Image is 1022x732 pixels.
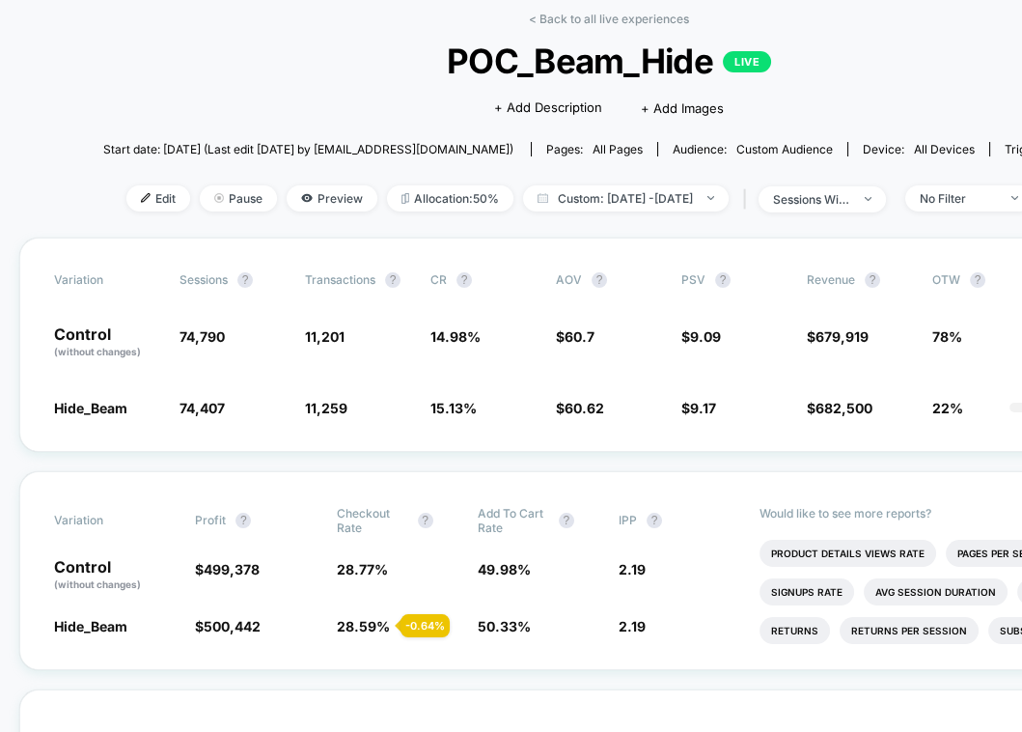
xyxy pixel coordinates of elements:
span: Custom Audience [736,142,833,156]
div: sessions with impression [773,192,850,207]
button: ? [715,272,731,288]
span: all devices [914,142,975,156]
a: < Back to all live experiences [529,12,689,26]
button: ? [385,272,401,288]
span: Sessions [180,272,228,287]
img: end [707,196,714,200]
span: $ [681,328,721,345]
span: 499,378 [204,561,260,577]
span: (without changes) [54,346,141,357]
button: ? [559,513,574,528]
button: ? [865,272,880,288]
span: 14.98 % [430,328,481,345]
span: 50.33 % [478,618,531,634]
span: 2.19 [619,561,646,577]
span: 679,919 [815,328,869,345]
button: ? [418,513,433,528]
span: 74,407 [180,400,225,416]
li: Avg Session Duration [864,578,1008,605]
span: 78% [932,328,962,345]
button: ? [592,272,607,288]
span: Start date: [DATE] (Last edit [DATE] by [EMAIL_ADDRESS][DOMAIN_NAME]) [103,142,513,156]
span: 60.7 [565,328,594,345]
span: Add To Cart Rate [478,506,549,535]
span: 60.62 [565,400,604,416]
span: 2.19 [619,618,646,634]
span: Variation [54,272,160,288]
span: Transactions [305,272,375,287]
span: all pages [593,142,643,156]
span: (without changes) [54,578,141,590]
div: Pages: [546,142,643,156]
li: Returns Per Session [840,617,979,644]
span: 11,259 [305,400,347,416]
span: 682,500 [815,400,872,416]
img: end [1011,196,1018,200]
span: | [738,185,759,213]
span: PSV [681,272,705,287]
li: Returns [760,617,830,644]
img: end [214,193,224,203]
span: IPP [619,513,637,527]
div: - 0.64 % [401,614,450,637]
img: calendar [538,193,548,203]
button: ? [647,513,662,528]
span: $ [195,618,261,634]
img: edit [141,193,151,203]
span: Revenue [807,272,855,287]
span: 500,442 [204,618,261,634]
span: 9.09 [690,328,721,345]
span: Allocation: 50% [387,185,513,211]
span: 28.59 % [337,618,390,634]
span: $ [807,400,872,416]
li: Signups Rate [760,578,854,605]
span: Hide_Beam [54,618,127,634]
li: Product Details Views Rate [760,540,936,567]
span: Pause [200,185,277,211]
p: Control [54,559,176,592]
span: 9.17 [690,400,716,416]
span: Hide_Beam [54,400,127,416]
span: $ [681,400,716,416]
span: + Add Images [641,100,724,116]
span: 74,790 [180,328,225,345]
span: 22% [932,400,963,416]
p: LIVE [723,51,771,72]
span: Custom: [DATE] - [DATE] [523,185,729,211]
span: 49.98 % [478,561,531,577]
span: $ [556,400,604,416]
span: Edit [126,185,190,211]
span: 15.13 % [430,400,477,416]
button: ? [456,272,472,288]
span: Device: [847,142,989,156]
span: + Add Description [494,99,602,118]
span: Profit [195,513,226,527]
span: 28.77 % [337,561,388,577]
span: $ [195,561,260,577]
span: Variation [54,506,160,535]
span: $ [556,328,594,345]
button: ? [970,272,985,288]
span: AOV [556,272,582,287]
div: No Filter [920,191,997,206]
span: Preview [287,185,377,211]
span: $ [807,328,869,345]
img: end [865,197,871,201]
p: Control [54,326,160,359]
span: 11,201 [305,328,345,345]
span: CR [430,272,447,287]
img: rebalance [401,193,409,204]
button: ? [237,272,253,288]
div: Audience: [673,142,833,156]
span: Checkout Rate [337,506,408,535]
button: ? [235,513,251,528]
